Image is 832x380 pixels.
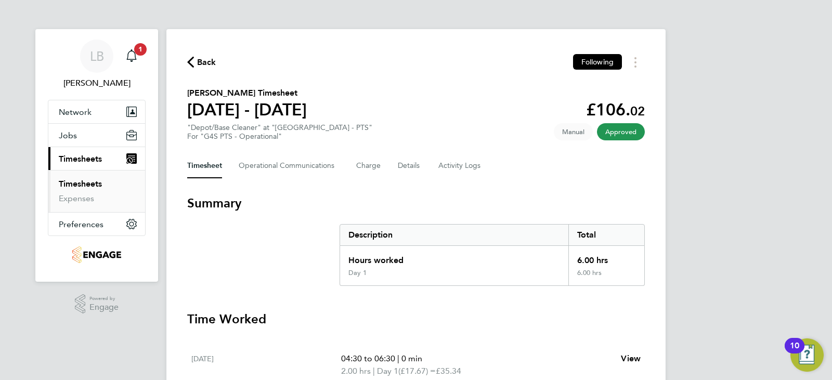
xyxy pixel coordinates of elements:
div: [DATE] [191,352,341,377]
button: Back [187,56,216,69]
div: 10 [790,346,799,359]
span: 02 [630,103,645,119]
h3: Summary [187,195,645,212]
span: £35.34 [436,366,461,376]
span: 2.00 hrs [341,366,371,376]
button: Timesheet [187,153,222,178]
span: Powered by [89,294,119,303]
h1: [DATE] - [DATE] [187,99,307,120]
button: Open Resource Center, 10 new notifications [790,338,824,372]
a: Go to home page [48,246,146,263]
div: Total [568,225,644,245]
span: Jobs [59,130,77,140]
div: Timesheets [48,170,145,212]
app-decimal: £106. [586,100,645,120]
span: (£17.67) = [398,366,436,376]
span: Following [581,57,614,67]
span: Engage [89,303,119,312]
span: LB [90,49,104,63]
div: 6.00 hrs [568,269,644,285]
button: Operational Communications [239,153,340,178]
a: Expenses [59,193,94,203]
nav: Main navigation [35,29,158,282]
span: Back [197,56,216,69]
div: "Depot/Base Cleaner" at "[GEOGRAPHIC_DATA] - PTS" [187,123,372,141]
span: | [397,353,399,363]
span: 1 [134,43,147,56]
div: 6.00 hrs [568,246,644,269]
div: Hours worked [340,246,568,269]
span: Preferences [59,219,103,229]
span: View [621,353,641,363]
h3: Time Worked [187,311,645,327]
button: Jobs [48,124,145,147]
span: | [373,366,375,376]
button: Timesheets Menu [626,54,645,70]
a: 1 [121,40,142,73]
img: g4s7-logo-retina.png [72,246,121,263]
div: Description [340,225,568,245]
button: Charge [356,153,381,178]
button: Activity Logs [438,153,482,178]
span: Day 1 [377,365,398,377]
button: Details [398,153,422,178]
div: Summary [340,224,645,286]
button: Timesheets [48,147,145,170]
span: This timesheet has been approved. [597,123,645,140]
span: Timesheets [59,154,102,164]
a: Powered byEngage [75,294,119,314]
span: Network [59,107,92,117]
a: LB[PERSON_NAME] [48,40,146,89]
div: For "G4S PTS - Operational" [187,132,372,141]
button: Following [573,54,622,70]
span: This timesheet was manually created. [554,123,593,140]
span: 0 min [401,353,422,363]
a: View [621,352,641,365]
span: Louise Bowey [48,77,146,89]
div: Day 1 [348,269,367,277]
button: Preferences [48,213,145,235]
span: 04:30 to 06:30 [341,353,395,363]
button: Network [48,100,145,123]
a: Timesheets [59,179,102,189]
h2: [PERSON_NAME] Timesheet [187,87,307,99]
